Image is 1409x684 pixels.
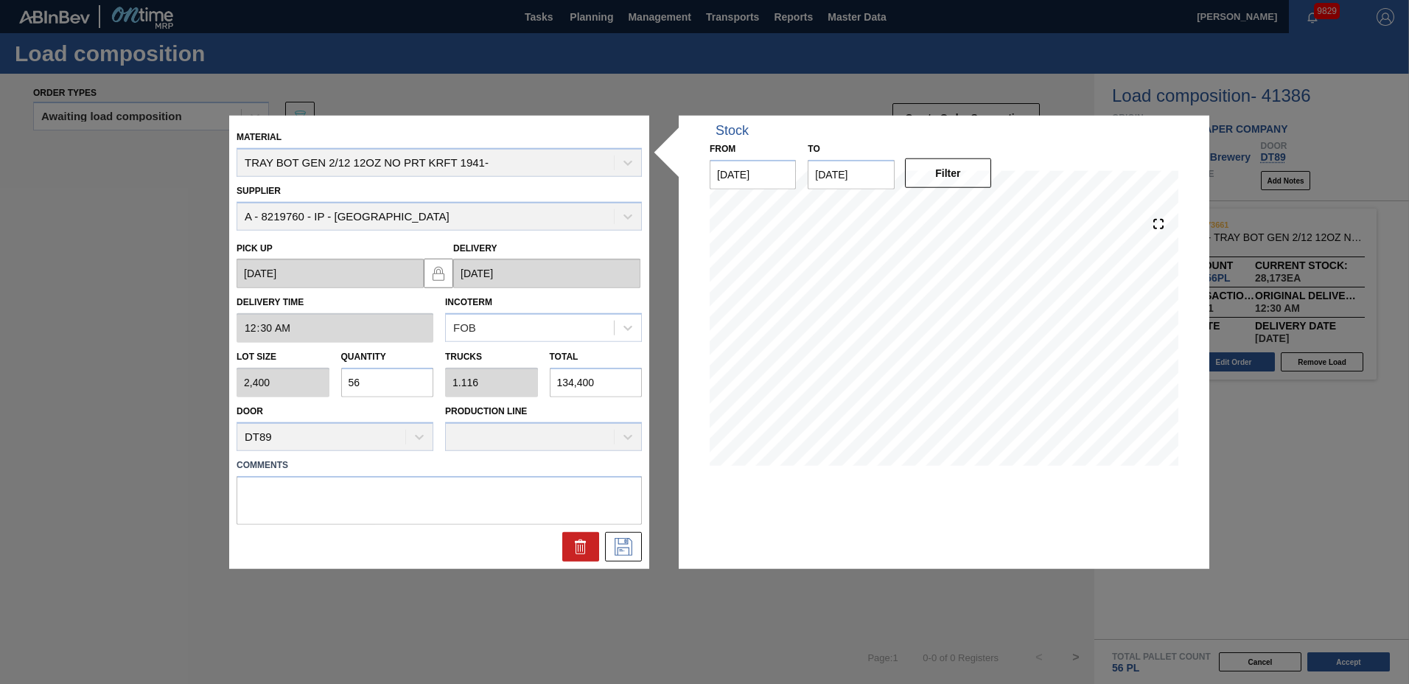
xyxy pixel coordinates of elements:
[424,258,453,287] button: locked
[716,123,749,139] div: Stock
[237,292,433,313] label: Delivery Time
[445,406,527,416] label: Production Line
[237,186,281,196] label: Supplier
[237,454,642,475] label: Comments
[710,160,796,189] input: mm/dd/yyyy
[445,352,482,362] label: Trucks
[905,158,991,188] button: Filter
[550,352,578,362] label: Total
[562,531,599,561] div: Delete Order
[237,406,263,416] label: Door
[453,321,476,334] div: FOB
[430,264,447,282] img: locked
[453,259,640,288] input: mm/dd/yyyy
[237,132,282,142] label: Material
[237,346,329,368] label: Lot size
[808,144,819,154] label: to
[237,242,273,253] label: Pick up
[341,352,386,362] label: Quantity
[453,242,497,253] label: Delivery
[605,531,642,561] div: Edit Order
[445,297,492,307] label: Incoterm
[808,160,894,189] input: mm/dd/yyyy
[237,259,424,288] input: mm/dd/yyyy
[710,144,735,154] label: From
